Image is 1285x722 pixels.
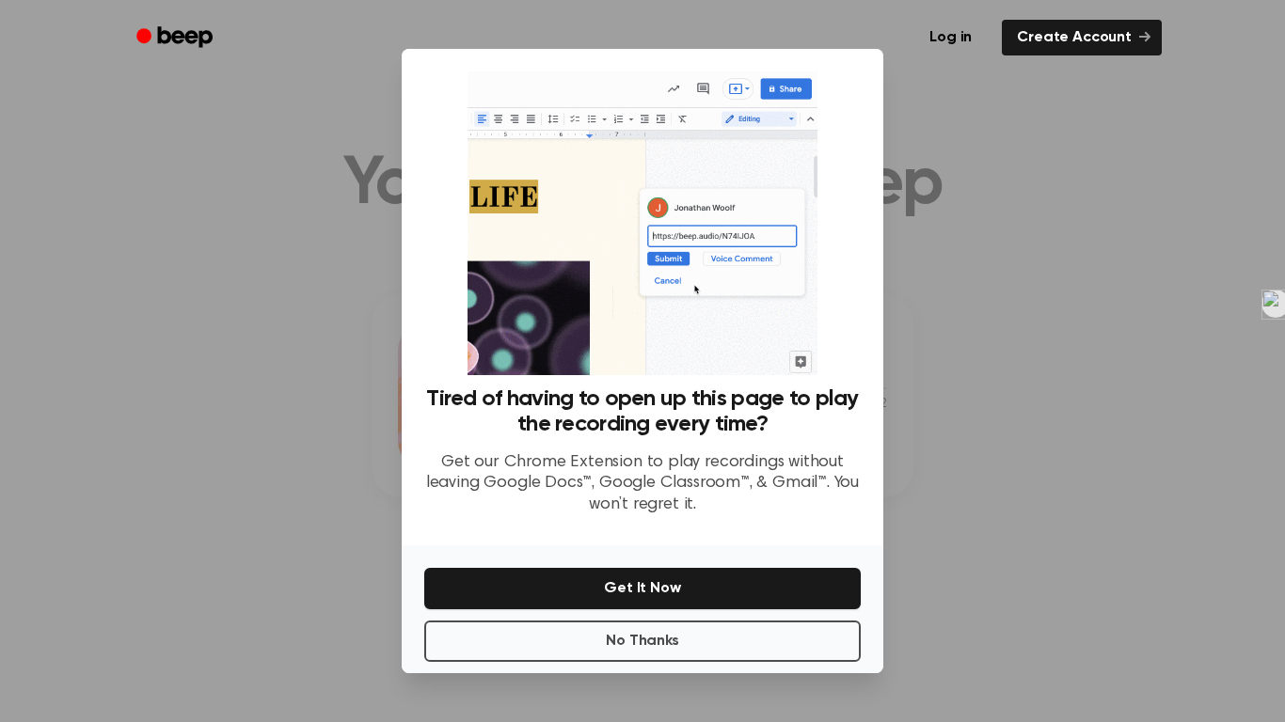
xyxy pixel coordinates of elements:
button: Get It Now [424,568,861,609]
button: No Thanks [424,620,861,662]
a: Log in [911,16,991,59]
h3: Tired of having to open up this page to play the recording every time? [424,386,861,437]
a: Create Account [1002,20,1162,55]
a: Beep [123,20,230,56]
img: Beep extension in action [468,71,817,375]
p: Get our Chrome Extension to play recordings without leaving Google Docs™, Google Classroom™, & Gm... [424,452,861,516]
